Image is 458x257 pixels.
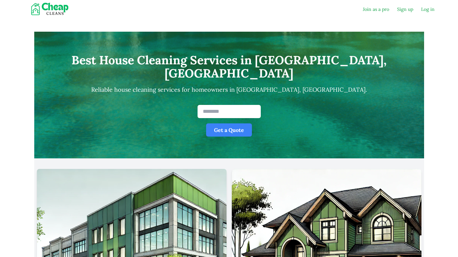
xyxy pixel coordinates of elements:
[34,85,424,94] p: Reliable house cleaning services for homeowners in [GEOGRAPHIC_DATA], [GEOGRAPHIC_DATA].
[397,6,413,13] a: Sign up
[34,53,424,80] h1: Best House Cleaning Services in [GEOGRAPHIC_DATA], [GEOGRAPHIC_DATA]
[206,123,252,137] button: Get a Quote
[421,6,435,13] a: Log in
[363,6,389,13] a: Join as a pro
[24,3,79,16] img: Cheap Cleans Florida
